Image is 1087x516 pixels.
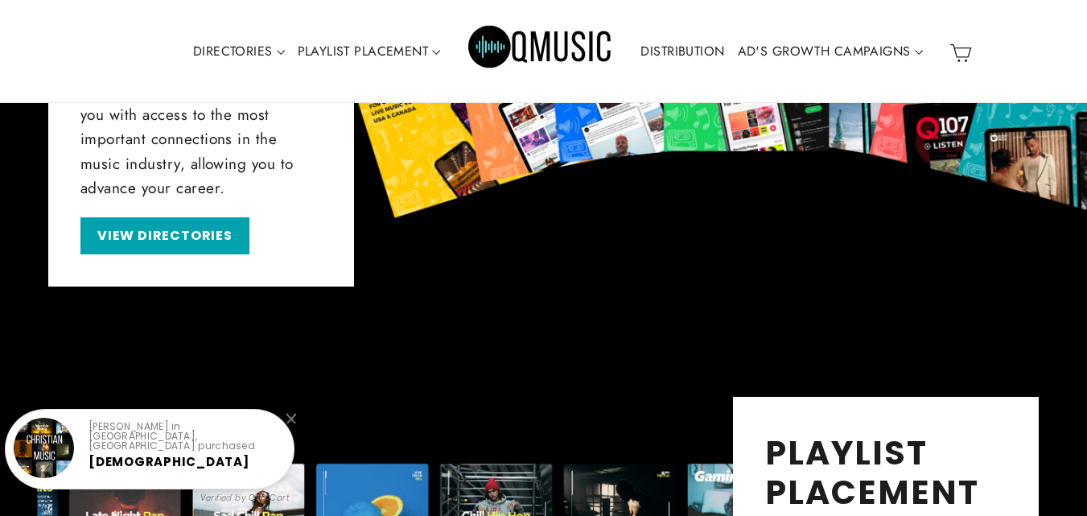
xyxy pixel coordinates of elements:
[80,5,322,200] p: Spend less time looking for contacts and more time honing your skills in the studio. Our comprehe...
[187,33,291,70] a: DIRECTORIES
[89,453,249,485] a: [DEMOGRAPHIC_DATA] Playlist Placem...
[765,433,1007,512] h2: PLAYLIST PLACEMENT
[200,492,290,505] small: Verified by CareCart
[291,33,447,70] a: PLAYLIST PLACEMENT
[89,422,280,451] p: [PERSON_NAME] in [GEOGRAPHIC_DATA], [GEOGRAPHIC_DATA] purchased
[731,33,929,70] a: AD'S GROWTH CAMPAIGNS
[80,217,249,255] a: VIEW DIRECTORIES
[138,4,943,98] div: Primary
[634,33,731,70] a: DISTRIBUTION
[468,14,613,87] img: Q Music Promotions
